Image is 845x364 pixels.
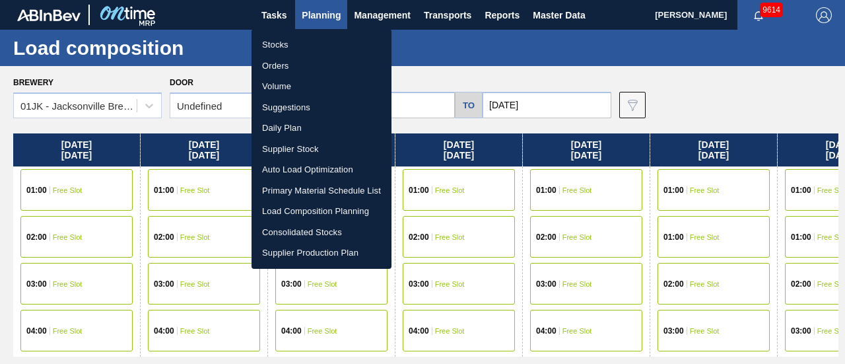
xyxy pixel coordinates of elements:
a: Daily Plan [252,118,391,139]
a: Orders [252,55,391,77]
a: Supplier Production Plan [252,242,391,264]
a: Supplier Stock [252,139,391,160]
a: Auto Load Optimization [252,159,391,180]
a: Stocks [252,34,391,55]
a: Load Composition Planning [252,201,391,222]
a: Primary Material Schedule List [252,180,391,201]
a: Suggestions [252,97,391,118]
a: Volume [252,76,391,97]
a: Consolidated Stocks [252,222,391,243]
